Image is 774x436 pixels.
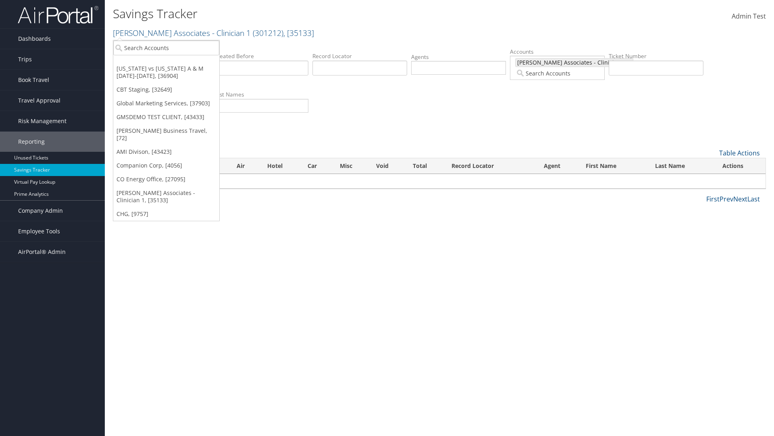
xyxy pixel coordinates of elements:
span: [PERSON_NAME] Associates - Clinician 1 [516,59,626,67]
label: Agents [411,53,506,61]
span: Risk Management [18,111,67,131]
th: Total [406,158,444,174]
span: Admin Test [732,12,766,21]
a: AMI Divison, [43423] [113,145,219,159]
a: Prev [720,195,733,203]
th: First Name [578,158,648,174]
a: [PERSON_NAME] Business Travel, [72] [113,124,219,145]
span: Trips [18,49,32,69]
span: Employee Tools [18,221,60,241]
a: CHG, [9757] [113,207,219,221]
label: Created Before [214,52,308,60]
input: Search Accounts [515,69,599,77]
th: Last Name [648,158,716,174]
span: AirPortal® Admin [18,242,66,262]
th: Void [369,158,406,174]
a: Last [747,195,760,203]
th: Record Locator: activate to sort column ascending [444,158,537,174]
span: Reporting [18,132,45,152]
th: Car [300,158,333,174]
span: Book Travel [18,70,49,90]
th: Agent: activate to sort column descending [537,158,578,174]
label: Accounts [510,48,605,56]
h1: Savings Tracker [113,5,548,22]
span: Dashboards [18,29,51,49]
a: CO Energy Office, [27095] [113,172,219,186]
label: Last Names [214,90,308,99]
a: [US_STATE] vs [US_STATE] A & M [DATE]-[DATE], [36904] [113,62,219,83]
a: CBT Staging, [32649] [113,83,219,96]
a: [PERSON_NAME] Associates - Clinician 1, [35133] [113,186,219,207]
a: Companion Corp, [4056] [113,159,219,172]
span: Travel Approval [18,90,60,111]
th: Hotel [260,158,300,174]
td: No Savings Tracker records found [113,174,766,189]
input: Search Accounts [113,40,219,55]
img: airportal-logo.png [18,5,98,24]
th: Misc [333,158,369,174]
span: ( 301212 ) [253,27,283,38]
a: Table Actions [719,149,760,157]
th: Air [229,158,260,174]
label: Record Locator [312,52,407,60]
th: Actions [715,158,766,174]
a: Admin Test [732,4,766,29]
label: Ticket Number [609,52,703,60]
span: , [ 35133 ] [283,27,314,38]
a: Next [733,195,747,203]
a: Global Marketing Services, [37903] [113,96,219,110]
a: GMSDEMO TEST CLIENT, [43433] [113,110,219,124]
a: First [706,195,720,203]
a: [PERSON_NAME] Associates - Clinician 1 [113,27,314,38]
span: Company Admin [18,201,63,221]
